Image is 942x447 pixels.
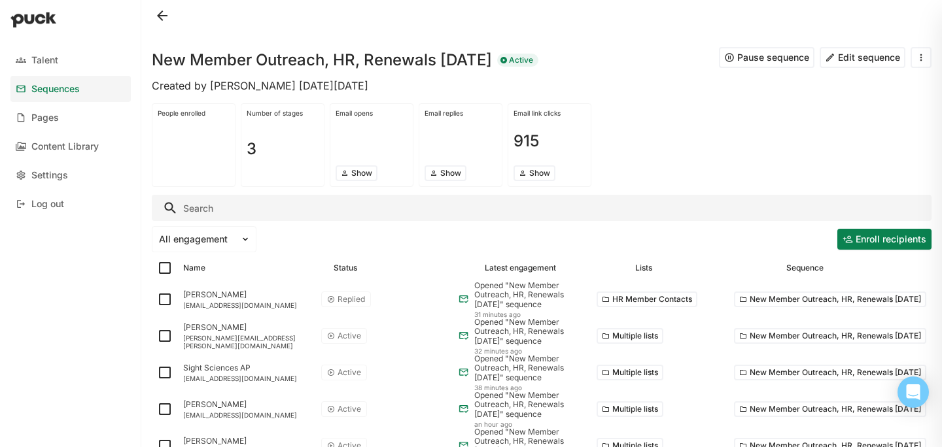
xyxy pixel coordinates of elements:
[820,47,905,68] button: Edit sequence
[597,401,663,417] button: More options
[31,170,68,181] div: Settings
[425,165,466,181] button: Show
[247,141,256,157] h1: 3
[514,165,555,181] button: Show
[31,141,99,152] div: Content Library
[31,84,80,95] div: Sequences
[152,195,932,221] input: Search
[338,295,365,304] div: Replied
[734,328,926,344] button: New Member Outreach, HR, Renewals [DATE]
[734,365,926,380] button: New Member Outreach, HR, Renewals [DATE]
[183,290,311,299] div: [PERSON_NAME]
[31,112,59,124] div: Pages
[183,323,311,332] div: [PERSON_NAME]
[635,263,652,273] div: Lists
[898,376,929,408] div: Open Intercom Messenger
[474,281,586,309] div: Opened "New Member Outreach, HR, Renewals [DATE]" sequence
[474,347,586,355] div: 32 minutes ago
[338,331,361,340] div: Active
[31,55,58,66] div: Talent
[152,78,932,93] div: Created by [PERSON_NAME] [DATE][DATE]
[837,229,932,250] button: Enroll recipients
[158,109,230,117] div: People enrolled
[474,384,586,391] div: 38 minutes ago
[336,109,408,117] div: Email opens
[183,263,205,273] div: Name
[183,400,311,409] div: [PERSON_NAME]
[338,405,361,414] div: Active
[10,133,131,159] a: Content Library
[474,391,586,419] div: Opened "New Member Outreach, HR, Renewals [DATE]" sequence
[514,133,539,149] h1: 915
[10,76,131,102] a: Sequences
[247,109,319,117] div: Number of stages
[425,109,497,117] div: Email replies
[338,368,361,377] div: Active
[514,109,585,117] div: Email link clicks
[734,401,926,417] button: New Member Outreach, HR, Renewals [DATE]
[183,374,311,382] div: [EMAIL_ADDRESS][DOMAIN_NAME]
[597,291,697,307] button: HR Member Contacts
[597,328,663,344] button: More options
[10,162,131,188] a: Settings
[474,420,586,428] div: an hour ago
[485,263,556,273] div: Latest engagement
[474,310,586,318] div: 31 minutes ago
[497,54,538,67] div: Active
[786,263,824,273] div: Sequence
[10,105,131,131] a: Pages
[474,318,586,346] div: Opened "New Member Outreach, HR, Renewals [DATE]" sequence
[183,334,311,350] div: [PERSON_NAME][EMAIL_ADDRESS][PERSON_NAME][DOMAIN_NAME]
[734,291,926,307] button: New Member Outreach, HR, Renewals [DATE]
[183,363,311,372] div: Sight Sciences AP
[183,301,311,309] div: [EMAIL_ADDRESS][DOMAIN_NAME]
[183,437,311,446] div: [PERSON_NAME]
[336,165,377,181] button: Show
[719,47,814,68] button: Pause sequence
[152,52,492,68] h1: New Member Outreach, HR, Renewals [DATE]
[474,354,586,382] div: Opened "New Member Outreach, HR, Renewals [DATE]" sequence
[31,199,64,210] div: Log out
[10,47,131,73] a: Talent
[334,263,357,273] div: Status
[597,365,663,380] button: More options
[183,411,311,419] div: [EMAIL_ADDRESS][DOMAIN_NAME]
